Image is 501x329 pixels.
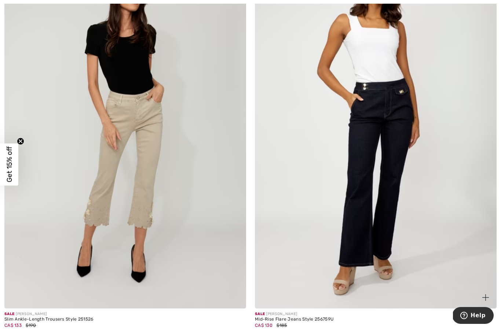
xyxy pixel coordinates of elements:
div: Slim Ankle-Length Trousers Style 251526 [4,317,94,322]
button: Close teaser [17,138,24,145]
iframe: Opens a widget where you can find more information [453,307,494,325]
span: CA$ 133 [4,323,22,328]
span: Sale [255,312,265,316]
div: [PERSON_NAME] [4,311,94,317]
span: Sale [4,312,14,316]
div: [PERSON_NAME] [255,311,333,317]
span: CA$ 130 [255,323,273,328]
span: Get 15% off [5,147,14,182]
span: $190 [26,323,36,328]
img: plus_v2.svg [482,294,489,301]
span: $185 [277,323,287,328]
div: Mid-Rise Flare Jeans Style 256759U [255,317,333,322]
